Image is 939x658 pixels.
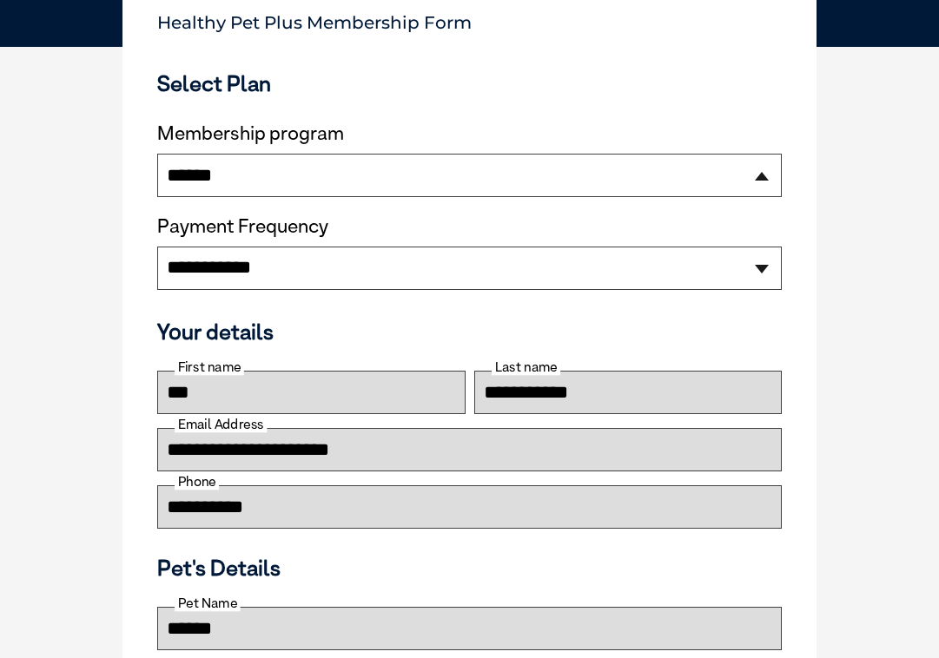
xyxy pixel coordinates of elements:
label: Payment Frequency [157,215,328,238]
label: Last name [492,359,560,375]
label: Email Address [175,417,267,432]
h3: Pet's Details [150,555,789,581]
label: Phone [175,474,219,490]
h3: Select Plan [157,70,782,96]
h3: Your details [157,319,782,345]
label: Membership program [157,122,782,145]
p: Healthy Pet Plus Membership Form [157,4,782,33]
label: First name [175,359,244,375]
